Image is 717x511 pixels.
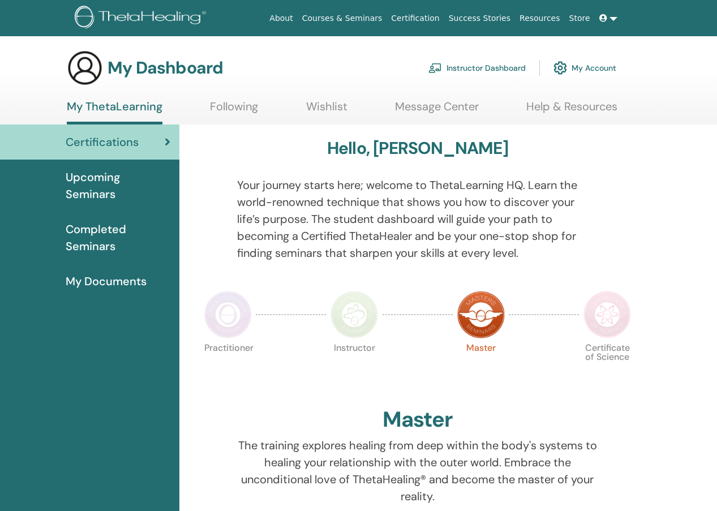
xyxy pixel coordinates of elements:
[67,50,103,86] img: generic-user-icon.jpg
[444,8,515,29] a: Success Stories
[383,407,453,433] h2: Master
[428,63,442,73] img: chalkboard-teacher.svg
[395,100,479,122] a: Message Center
[204,291,252,338] img: Practitioner
[204,343,252,391] p: Practitioner
[565,8,595,29] a: Store
[583,291,631,338] img: Certificate of Science
[457,291,505,338] img: Master
[66,169,170,203] span: Upcoming Seminars
[526,100,617,122] a: Help & Resources
[66,221,170,255] span: Completed Seminars
[327,138,508,158] h3: Hello, [PERSON_NAME]
[428,55,526,80] a: Instructor Dashboard
[237,437,598,505] p: The training explores healing from deep within the body's systems to healing your relationship wi...
[75,6,210,31] img: logo.png
[457,343,505,391] p: Master
[306,100,347,122] a: Wishlist
[210,100,258,122] a: Following
[553,55,616,80] a: My Account
[265,8,297,29] a: About
[330,343,378,391] p: Instructor
[583,343,631,391] p: Certificate of Science
[66,273,147,290] span: My Documents
[67,100,162,124] a: My ThetaLearning
[237,177,598,261] p: Your journey starts here; welcome to ThetaLearning HQ. Learn the world-renowned technique that sh...
[108,58,223,78] h3: My Dashboard
[387,8,444,29] a: Certification
[298,8,387,29] a: Courses & Seminars
[553,58,567,78] img: cog.svg
[66,134,139,151] span: Certifications
[330,291,378,338] img: Instructor
[515,8,565,29] a: Resources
